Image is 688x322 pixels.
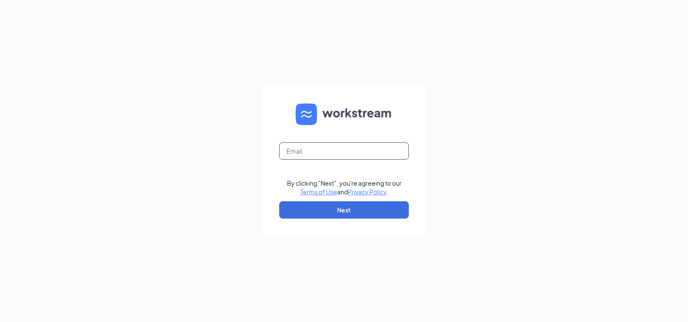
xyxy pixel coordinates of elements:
div: By clicking "Next", you're agreeing to our and . [287,179,401,196]
input: Email [279,142,409,160]
img: WS logo and Workstream text [296,103,392,125]
button: Next [279,201,409,219]
a: Terms of Use [300,188,337,196]
a: Privacy Policy [348,188,386,196]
